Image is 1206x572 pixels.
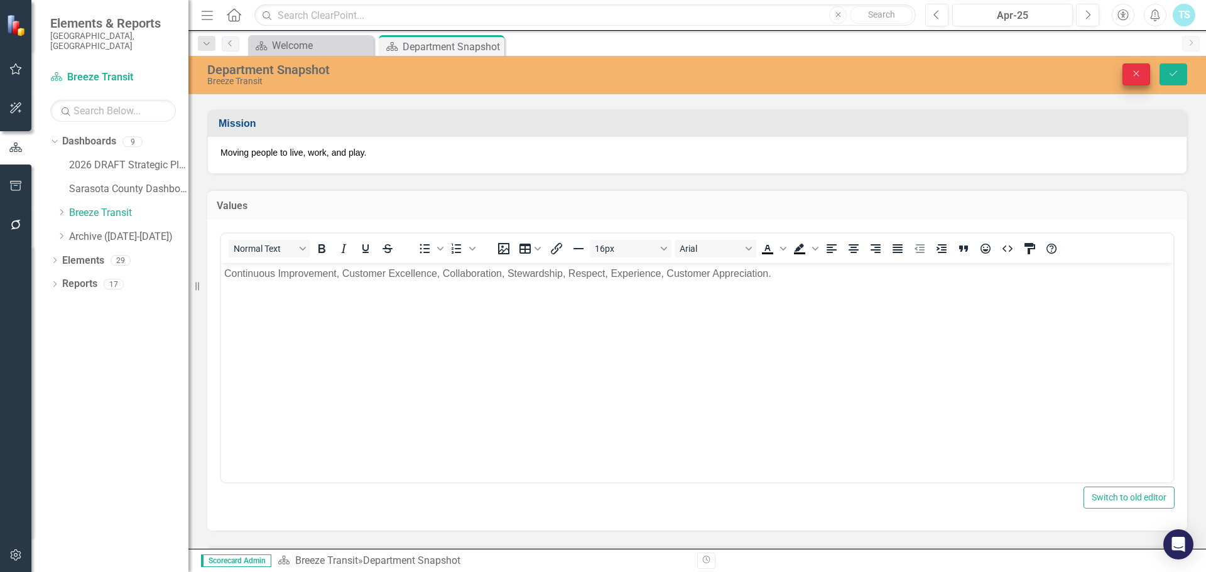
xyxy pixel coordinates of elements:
[1041,240,1062,257] button: Help
[69,206,188,220] a: Breeze Transit
[493,240,514,257] button: Insert image
[69,158,188,173] a: 2026 DRAFT Strategic Plan
[251,38,371,53] a: Welcome
[272,38,371,53] div: Welcome
[675,240,756,257] button: Font Arial
[221,263,1173,482] iframe: Rich Text Area
[868,9,895,19] span: Search
[207,77,757,86] div: Breeze Transit
[757,240,788,257] div: Text color Black
[333,240,354,257] button: Italic
[254,4,916,26] input: Search ClearPoint...
[229,240,310,257] button: Block Normal Text
[909,240,930,257] button: Decrease indent
[1173,4,1195,26] button: TS
[821,240,842,257] button: Align left
[865,240,886,257] button: Align right
[278,554,688,568] div: »
[295,554,358,566] a: Breeze Transit
[952,4,1073,26] button: Apr-25
[62,134,116,149] a: Dashboards
[546,240,567,257] button: Insert/edit link
[234,244,295,254] span: Normal Text
[590,240,671,257] button: Font size 16px
[595,244,656,254] span: 16px
[62,277,97,291] a: Reports
[997,240,1018,257] button: HTML Editor
[1084,487,1175,509] button: Switch to old editor
[355,240,376,257] button: Underline
[104,279,124,289] div: 17
[201,554,271,567] span: Scorecard Admin
[887,240,908,257] button: Justify
[62,254,104,268] a: Elements
[843,240,864,257] button: Align center
[311,240,332,257] button: Bold
[515,240,545,257] button: Table
[957,8,1068,23] div: Apr-25
[975,240,996,257] button: Emojis
[50,100,176,122] input: Search Below...
[217,200,1178,212] h3: Values
[69,230,188,244] a: Archive ([DATE]-[DATE])
[207,63,757,77] div: Department Snapshot
[50,31,176,51] small: [GEOGRAPHIC_DATA], [GEOGRAPHIC_DATA]
[568,240,589,257] button: Horizontal line
[6,14,28,36] img: ClearPoint Strategy
[50,70,176,85] a: Breeze Transit
[1019,240,1040,257] button: CSS Editor
[220,146,1174,159] p: Moving people to live, work, and play.
[403,39,501,55] div: Department Snapshot
[69,182,188,197] a: Sarasota County Dashboard
[931,240,952,257] button: Increase indent
[111,255,131,266] div: 29
[850,6,913,24] button: Search
[363,554,460,566] div: Department Snapshot
[446,240,477,257] div: Numbered list
[377,240,398,257] button: Strikethrough
[953,240,974,257] button: Blockquote
[122,136,143,147] div: 9
[50,16,176,31] span: Elements & Reports
[219,118,1180,129] h3: Mission
[680,244,741,254] span: Arial
[789,240,820,257] div: Background color Black
[414,240,445,257] div: Bullet list
[1163,529,1193,559] div: Open Intercom Messenger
